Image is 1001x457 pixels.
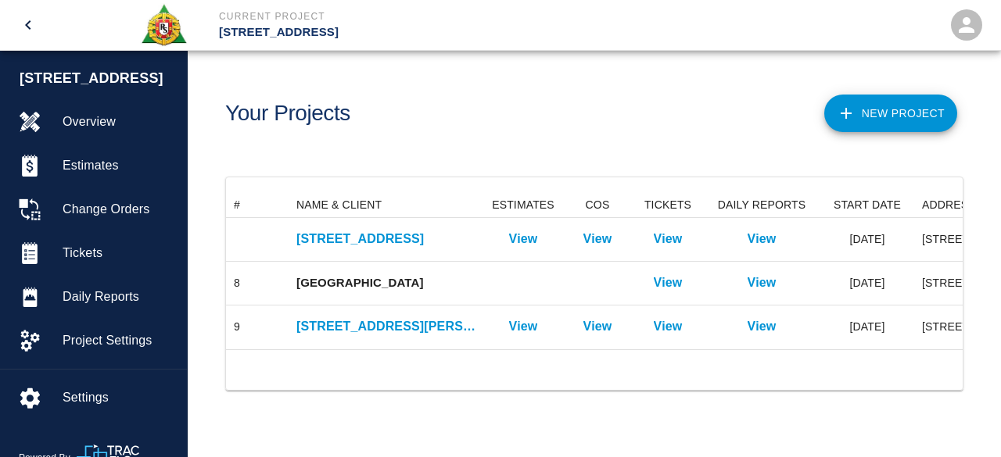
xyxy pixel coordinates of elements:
[492,192,554,217] div: ESTIMATES
[234,319,240,334] div: 9
[583,230,612,248] a: View
[748,273,777,292] a: View
[562,192,633,217] div: COS
[296,192,382,217] div: NAME & CLIENT
[219,9,585,23] p: Current Project
[834,192,901,217] div: START DATE
[289,192,484,217] div: NAME & CLIENT
[654,317,683,336] a: View
[820,192,914,217] div: START DATE
[296,317,476,336] a: [STREET_ADDRESS][PERSON_NAME]
[219,23,585,41] p: [STREET_ADDRESS]
[63,200,174,219] span: Change Orders
[234,275,240,291] div: 8
[63,287,174,306] span: Daily Reports
[583,317,612,336] a: View
[234,192,240,217] div: #
[63,112,174,131] span: Overview
[718,192,805,217] div: DAILY REPORTS
[63,244,174,262] span: Tickets
[703,192,820,217] div: DAILY REPORTS
[226,192,289,217] div: #
[820,305,914,349] div: [DATE]
[20,68,179,89] span: [STREET_ADDRESS]
[509,317,538,336] a: View
[509,230,538,248] a: View
[63,156,174,175] span: Estimates
[820,262,914,305] div: [DATE]
[484,192,562,217] div: ESTIMATES
[296,274,476,292] p: [GEOGRAPHIC_DATA]
[9,6,47,44] button: open drawer
[63,388,174,407] span: Settings
[922,192,976,217] div: ADDRESS
[633,192,703,217] div: TICKETS
[140,3,188,47] img: Roger & Sons Concrete
[63,331,174,350] span: Project Settings
[586,192,610,217] div: COS
[225,101,350,127] h1: Your Projects
[296,230,476,248] a: [STREET_ADDRESS]
[654,230,683,248] a: View
[820,218,914,262] div: [DATE]
[824,95,957,132] button: New Project
[748,317,777,336] a: View
[644,192,691,217] div: TICKETS
[748,230,777,248] a: View
[923,382,1001,457] iframe: Chat Widget
[654,273,683,292] a: View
